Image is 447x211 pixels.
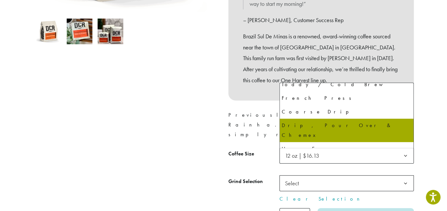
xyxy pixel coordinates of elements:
span: 12 oz | $16.13 [279,148,414,164]
span: 12 oz | $16.13 [285,152,319,159]
div: Home Espresso (coarse) [282,144,412,164]
p: Previously called Fazenda Rainha. Same great coffee, simply renamed. [228,110,414,139]
a: Clear Selection [279,195,414,203]
div: Drip, Pour Over & Chemex [282,121,412,140]
img: Brazil Sul De Minas [36,19,61,44]
div: Toddy / Cold Brew [282,80,412,89]
div: French Press [282,93,412,103]
span: 12 oz | $16.13 [282,149,326,162]
span: Select [279,175,414,191]
label: Grind Selection [228,177,279,186]
div: Coarse Drip [282,107,412,117]
span: Select [282,177,305,190]
p: – [PERSON_NAME], Customer Success Rep [243,15,399,26]
img: Brazil Sul De Minas - Image 3 [98,19,123,44]
p: Brazil Sul De Minas is a renowned, award-winning coffee sourced near the town of [GEOGRAPHIC_DATA... [243,31,399,86]
img: Brazil Sul De Minas - Image 2 [67,19,92,44]
label: Coffee Size [228,149,279,159]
